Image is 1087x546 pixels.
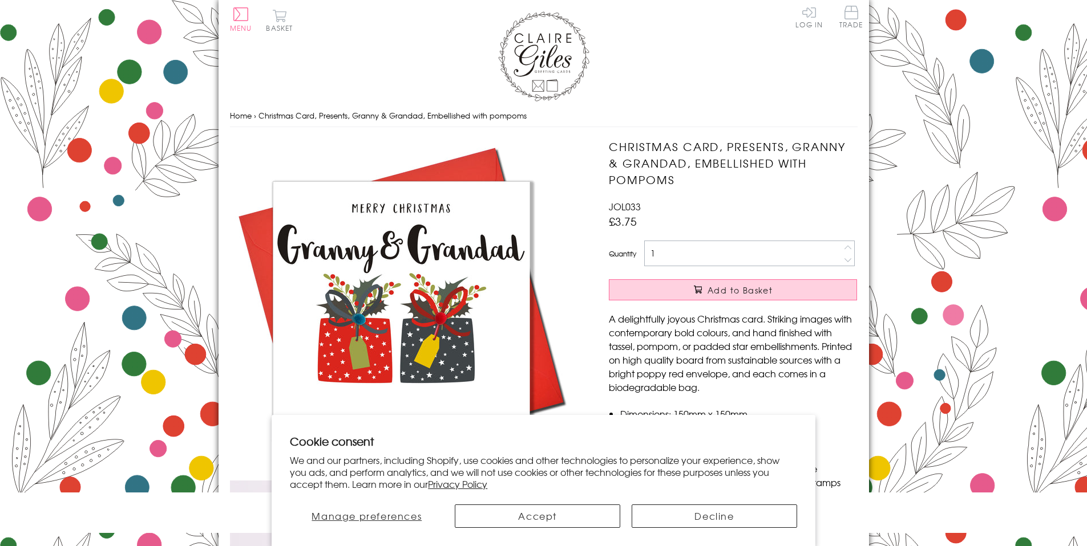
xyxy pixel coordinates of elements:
button: Manage preferences [290,504,443,528]
span: › [254,110,256,121]
p: We and our partners, including Shopify, use cookies and other technologies to personalize your ex... [290,454,797,490]
span: Manage preferences [312,509,422,523]
button: Menu [230,7,252,31]
span: Trade [839,6,863,28]
button: Basket [264,9,296,31]
a: Home [230,110,252,121]
span: Christmas Card, Presents, Granny & Grandad, Embellished with pompoms [258,110,527,121]
nav: breadcrumbs [230,104,858,128]
h2: Cookie consent [290,433,797,449]
button: Accept [455,504,620,528]
img: Christmas Card, Presents, Granny & Grandad, Embellished with pompoms [230,138,572,480]
label: Quantity [609,248,636,259]
span: Add to Basket [708,284,773,296]
button: Decline [632,504,797,528]
img: Claire Giles Greetings Cards [498,11,589,101]
h1: Christmas Card, Presents, Granny & Grandad, Embellished with pompoms [609,138,857,188]
a: Privacy Policy [428,477,487,491]
button: Add to Basket [609,279,857,300]
li: Dimensions: 150mm x 150mm [620,407,857,421]
span: £3.75 [609,213,637,229]
a: Log In [795,6,823,28]
span: JOL033 [609,199,641,213]
p: A delightfully joyous Christmas card. Striking images with contemporary bold colours, and hand fi... [609,312,857,394]
span: Menu [230,23,252,33]
a: Trade [839,6,863,30]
